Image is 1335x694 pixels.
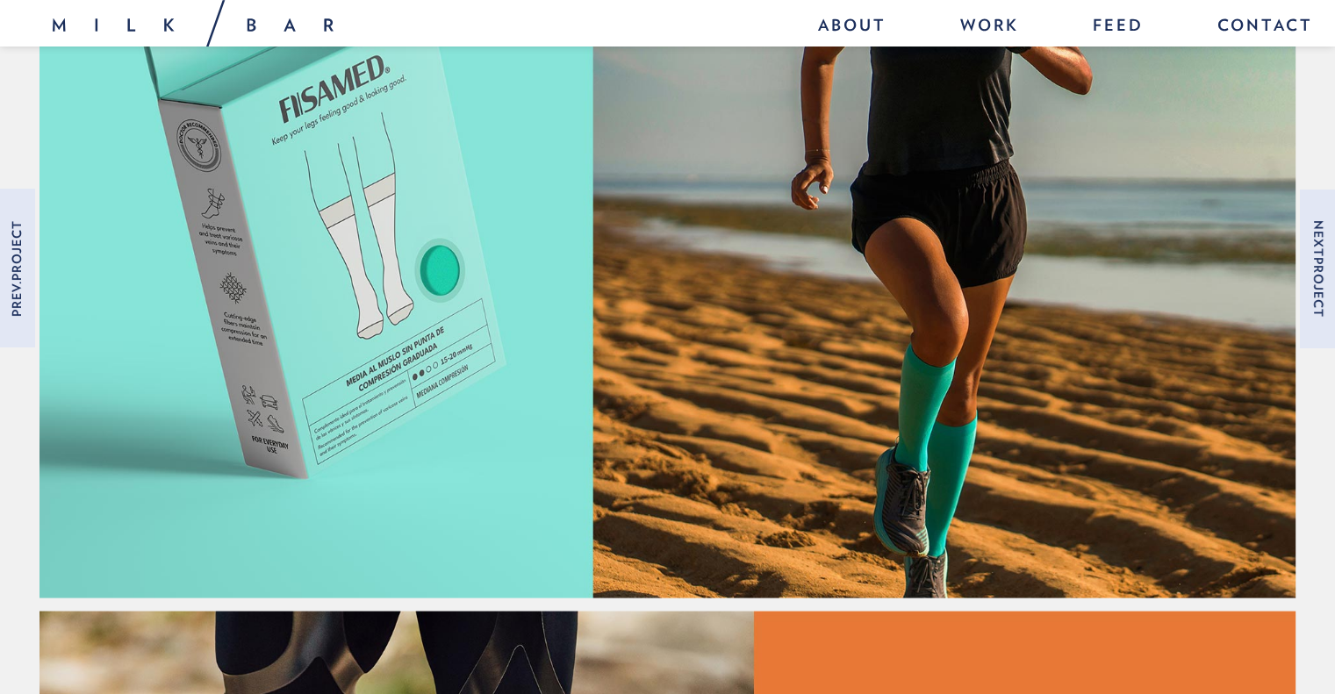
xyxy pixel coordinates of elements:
a: Contact [1200,9,1313,47]
em: Project [1311,256,1325,317]
a: Work [943,9,1037,47]
a: Feed [1075,9,1161,47]
a: About [800,9,904,47]
em: Project [10,220,24,281]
